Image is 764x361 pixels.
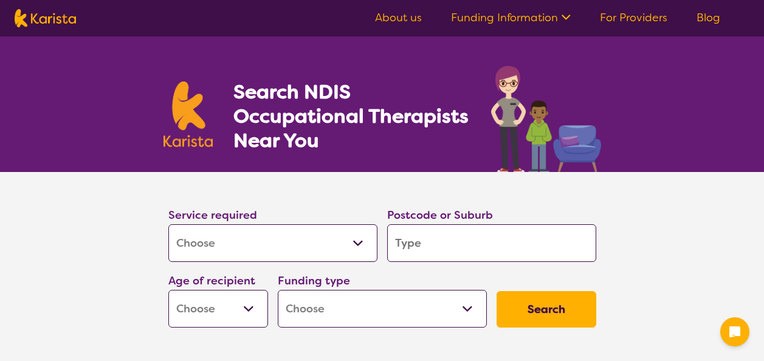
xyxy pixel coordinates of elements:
h1: Search NDIS Occupational Therapists Near You [233,80,470,153]
a: About us [375,10,422,25]
button: Search [497,291,596,328]
a: Blog [697,10,720,25]
input: Type [387,224,596,262]
label: Funding type [278,273,350,288]
img: Karista logo [15,9,76,27]
label: Service required [168,208,257,222]
label: Postcode or Suburb [387,208,493,222]
img: Karista logo [163,81,213,147]
a: Funding Information [451,10,571,25]
label: Age of recipient [168,273,255,288]
img: occupational-therapy [491,66,601,172]
a: For Providers [600,10,667,25]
